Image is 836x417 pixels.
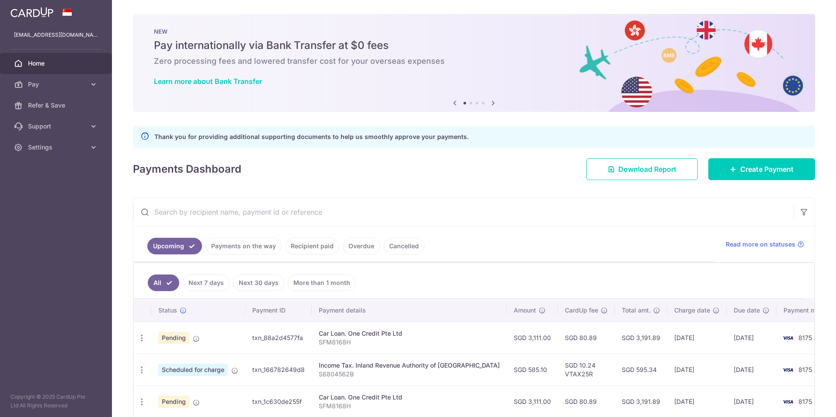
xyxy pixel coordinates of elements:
p: SFM8168H [319,402,500,410]
a: All [148,275,179,291]
a: Overdue [343,238,380,254]
td: SGD 10.24 VTAX25R [558,354,615,386]
td: [DATE] [667,322,727,354]
span: Pay [28,80,86,89]
a: Read more on statuses [726,240,804,249]
td: [DATE] [727,322,777,354]
span: Read more on statuses [726,240,795,249]
td: SGD 3,191.89 [615,322,667,354]
span: Charge date [674,306,710,315]
span: Total amt. [622,306,651,315]
a: Learn more about Bank Transfer [154,77,262,86]
th: Payment ID [245,299,312,322]
p: SFM8168H [319,338,500,347]
img: CardUp [10,7,53,17]
a: Next 7 days [183,275,230,291]
p: [EMAIL_ADDRESS][DOMAIN_NAME] [14,31,98,39]
span: Pending [158,332,189,344]
img: Bank Card [779,396,797,407]
span: Due date [734,306,760,315]
span: Download Report [618,164,676,174]
a: Recipient paid [285,238,339,254]
a: Create Payment [708,158,815,180]
input: Search by recipient name, payment id or reference [133,198,794,226]
a: Payments on the way [206,238,282,254]
div: Income Tax. Inland Revenue Authority of [GEOGRAPHIC_DATA] [319,361,500,370]
span: Amount [514,306,536,315]
td: SGD 595.34 [615,354,667,386]
p: Thank you for providing additional supporting documents to help us smoothly approve your payments. [154,132,469,142]
span: Settings [28,143,86,152]
a: Cancelled [383,238,425,254]
span: CardUp fee [565,306,598,315]
p: NEW [154,28,794,35]
img: Bank Card [779,365,797,375]
a: Next 30 days [233,275,284,291]
td: [DATE] [667,354,727,386]
td: txn_88a2d4577fa [245,322,312,354]
h5: Pay internationally via Bank Transfer at $0 fees [154,38,794,52]
img: Bank transfer banner [133,14,815,112]
img: Bank Card [779,333,797,343]
span: 8175 [798,366,812,373]
span: 8175 [798,334,812,341]
a: More than 1 month [288,275,356,291]
td: [DATE] [727,354,777,386]
th: Payment details [312,299,507,322]
a: Upcoming [147,238,202,254]
span: Create Payment [740,164,794,174]
a: Download Report [586,158,698,180]
td: SGD 3,111.00 [507,322,558,354]
span: Support [28,122,86,131]
span: Pending [158,396,189,408]
h4: Payments Dashboard [133,161,241,177]
p: S6804562B [319,370,500,379]
td: SGD 585.10 [507,354,558,386]
div: Car Loan. One Credit Pte Ltd [319,329,500,338]
div: Car Loan. One Credit Pte Ltd [319,393,500,402]
span: Scheduled for charge [158,364,228,376]
td: SGD 80.89 [558,322,615,354]
span: Home [28,59,86,68]
h6: Zero processing fees and lowered transfer cost for your overseas expenses [154,56,794,66]
span: Status [158,306,177,315]
td: txn_166782649d8 [245,354,312,386]
span: Refer & Save [28,101,86,110]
